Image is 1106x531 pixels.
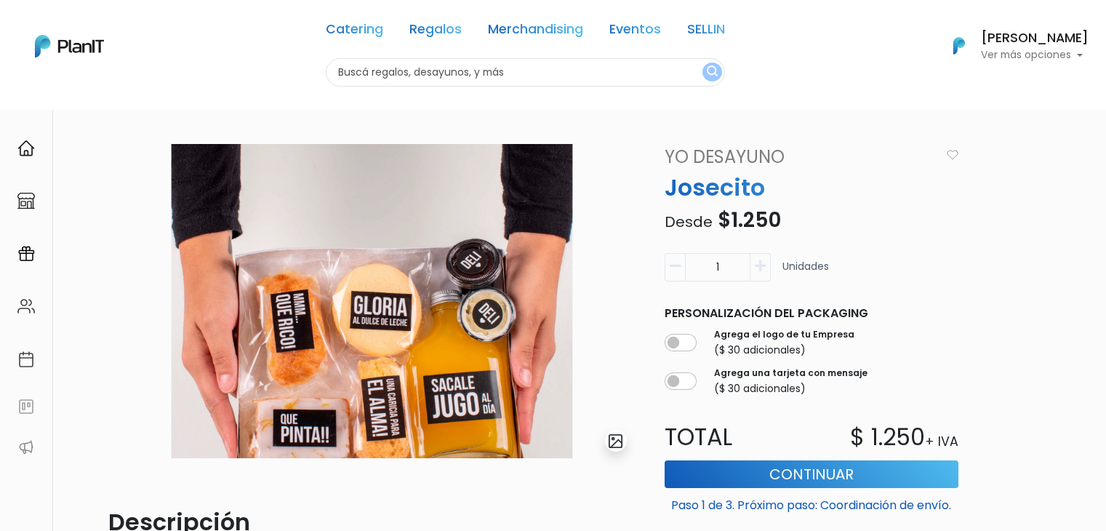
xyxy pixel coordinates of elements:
[981,32,1089,45] h6: [PERSON_NAME]
[17,192,35,209] img: marketplace-4ceaa7011d94191e9ded77b95e3339b90024bf715f7c57f8cf31f2d8c509eaba.svg
[409,23,462,41] a: Regalos
[714,328,854,341] label: Agrega el logo de tu Empresa
[943,30,975,62] img: PlanIt Logo
[714,367,867,380] label: Agrega una tarjeta con mensaje
[17,245,35,263] img: campaigns-02234683943229c281be62815700db0a1741e53638e28bf9629b52c665b00959.svg
[656,420,812,455] p: Total
[714,343,854,358] p: ($ 30 adicionales)
[782,259,829,287] p: Unidades
[17,351,35,368] img: calendar-87d922413cdce8b2cf7b7f5f62616a5cf9e4887200fb71536465627b3292af00.svg
[609,23,661,41] a: Eventos
[488,23,583,41] a: Merchandising
[17,439,35,456] img: partners-52edf745621dab592f3b2c58e3bca9d71375a7ef29c3b500c9f145b62cc070d4.svg
[850,420,925,455] p: $ 1.250
[607,433,624,450] img: gallery-light
[326,23,383,41] a: Catering
[656,144,941,170] a: Yo Desayuno
[35,35,104,57] img: PlanIt Logo
[714,381,867,396] p: ($ 30 adicionales)
[665,212,713,232] span: Desde
[108,144,636,458] img: 2000___2000-Photoroom__53_.png
[326,58,725,87] input: Buscá regalos, desayunos, y más
[981,50,1089,60] p: Ver más opciones
[17,398,35,415] img: feedback-78b5a0c8f98aac82b08bfc38622c3050aee476f2c9584af64705fc4e61158814.svg
[656,170,967,205] p: Josecito
[665,491,958,514] p: Paso 1 de 3. Próximo paso: Coordinación de envío.
[925,432,958,451] p: + IVA
[934,27,1089,65] button: PlanIt Logo [PERSON_NAME] Ver más opciones
[17,298,35,315] img: people-662611757002400ad9ed0e3c099ab2801c6687ba6c219adb57efc949bc21e19d.svg
[707,65,718,79] img: search_button-432b6d5273f82d61273b3651a40e1bd1b912527efae98b1b7a1b2c0702e16a8d.svg
[947,150,958,160] img: heart_icon
[687,23,725,41] a: SELLIN
[665,460,958,488] button: Continuar
[665,305,958,322] p: Personalización del packaging
[17,140,35,157] img: home-e721727adea9d79c4d83392d1f703f7f8bce08238fde08b1acbfd93340b81755.svg
[718,206,781,234] span: $1.250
